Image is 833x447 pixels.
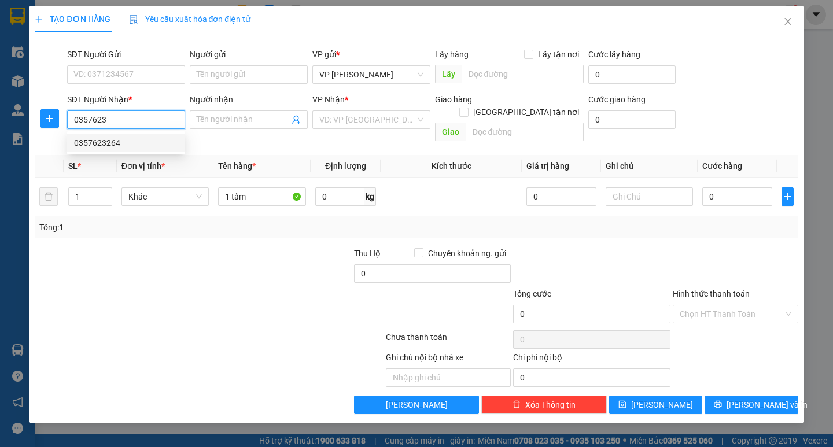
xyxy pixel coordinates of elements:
[727,398,808,411] span: [PERSON_NAME] và In
[386,351,511,368] div: Ghi chú nội bộ nhà xe
[462,65,584,83] input: Dọc đường
[673,289,750,298] label: Hình thức thanh toán
[714,400,722,409] span: printer
[481,396,607,414] button: deleteXóa Thông tin
[526,187,596,206] input: 0
[705,396,798,414] button: printer[PERSON_NAME] và In
[34,42,142,72] span: VP [PERSON_NAME] -
[190,48,308,61] div: Người gửi
[129,14,251,24] span: Yêu cầu xuất hóa đơn điện tử
[526,161,569,171] span: Giá trị hàng
[129,15,138,24] img: icon
[533,48,584,61] span: Lấy tận nơi
[67,48,185,61] div: SĐT Người Gửi
[218,187,305,206] input: VD: Bàn, Ghế
[292,115,301,124] span: user-add
[325,161,366,171] span: Định lượng
[218,161,256,171] span: Tên hàng
[782,192,793,201] span: plus
[354,249,381,258] span: Thu Hộ
[609,396,702,414] button: save[PERSON_NAME]
[513,289,551,298] span: Tổng cước
[34,29,36,39] span: -
[36,78,90,88] span: -
[39,221,322,234] div: Tổng: 1
[435,123,466,141] span: Giao
[513,351,670,368] div: Chi phí nội bộ
[319,66,423,83] span: VP Trần Bình
[606,187,693,206] input: Ghi Chú
[525,398,576,411] span: Xóa Thông tin
[466,123,584,141] input: Dọc đường
[35,14,110,24] span: TẠO ĐƠN HÀNG
[74,136,178,149] div: 0357623264
[312,95,345,104] span: VP Nhận
[588,65,676,84] input: Cước lấy hàng
[67,134,185,152] div: 0357623264
[39,187,58,206] button: delete
[772,6,804,38] button: Close
[435,95,472,104] span: Giao hàng
[435,50,469,59] span: Lấy hàng
[35,15,43,23] span: plus
[128,188,202,205] span: Khác
[34,42,142,72] span: 14 [PERSON_NAME], [PERSON_NAME]
[67,93,185,106] div: SĐT Người Nhận
[423,247,511,260] span: Chuyển khoản ng. gửi
[588,50,640,59] label: Cước lấy hàng
[364,187,376,206] span: kg
[190,93,308,106] div: Người nhận
[385,331,513,351] div: Chưa thanh toán
[782,187,793,206] button: plus
[312,48,430,61] div: VP gửi
[631,398,693,411] span: [PERSON_NAME]
[435,65,462,83] span: Lấy
[588,95,646,104] label: Cước giao hàng
[39,78,90,88] span: 0866977697
[121,161,165,171] span: Đơn vị tính
[386,398,448,411] span: [PERSON_NAME]
[702,161,742,171] span: Cước hàng
[601,155,698,178] th: Ghi chú
[432,161,471,171] span: Kích thước
[68,161,78,171] span: SL
[386,368,511,387] input: Nhập ghi chú
[469,106,584,119] span: [GEOGRAPHIC_DATA] tận nơi
[588,110,676,129] input: Cước giao hàng
[25,6,149,15] strong: CÔNG TY VẬN TẢI ĐỨC TRƯỞNG
[40,109,59,128] button: plus
[783,17,793,26] span: close
[513,400,521,409] span: delete
[41,114,58,123] span: plus
[618,400,626,409] span: save
[68,17,106,25] strong: HOTLINE :
[9,47,21,56] span: Gửi
[354,396,480,414] button: [PERSON_NAME]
